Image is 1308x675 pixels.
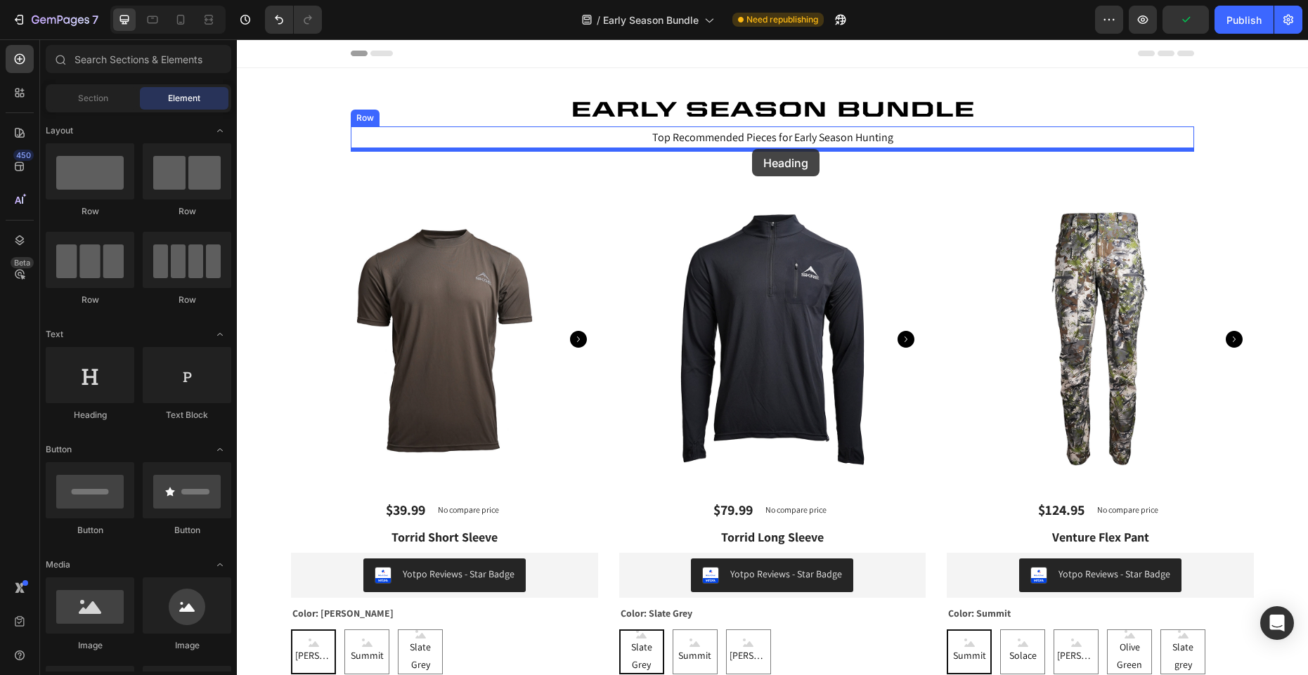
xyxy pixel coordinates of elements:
div: Beta [11,257,34,268]
div: Row [143,205,231,218]
div: 450 [13,150,34,161]
div: Button [46,524,134,537]
span: Text [46,328,63,341]
div: Undo/Redo [265,6,322,34]
span: Toggle open [209,438,231,461]
input: Search Sections & Elements [46,45,231,73]
span: / [597,13,600,27]
span: Early Season Bundle [603,13,699,27]
span: Toggle open [209,119,231,142]
span: Button [46,443,72,456]
span: Element [168,92,200,105]
iframe: To enrich screen reader interactions, please activate Accessibility in Grammarly extension settings [237,39,1308,675]
div: Image [46,639,134,652]
div: Open Intercom Messenger [1260,606,1294,640]
div: Text Block [143,409,231,421]
span: Section [78,92,108,105]
span: Toggle open [209,323,231,346]
div: Row [143,294,231,306]
p: 7 [92,11,98,28]
div: Button [143,524,231,537]
div: Publish [1226,13,1262,27]
div: Heading [46,409,134,421]
span: Layout [46,124,73,137]
button: 7 [6,6,105,34]
div: Row [46,205,134,218]
span: Need republishing [746,13,818,26]
span: Media [46,558,70,571]
span: Toggle open [209,553,231,576]
div: Row [46,294,134,306]
button: Publish [1215,6,1274,34]
div: Image [143,639,231,652]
